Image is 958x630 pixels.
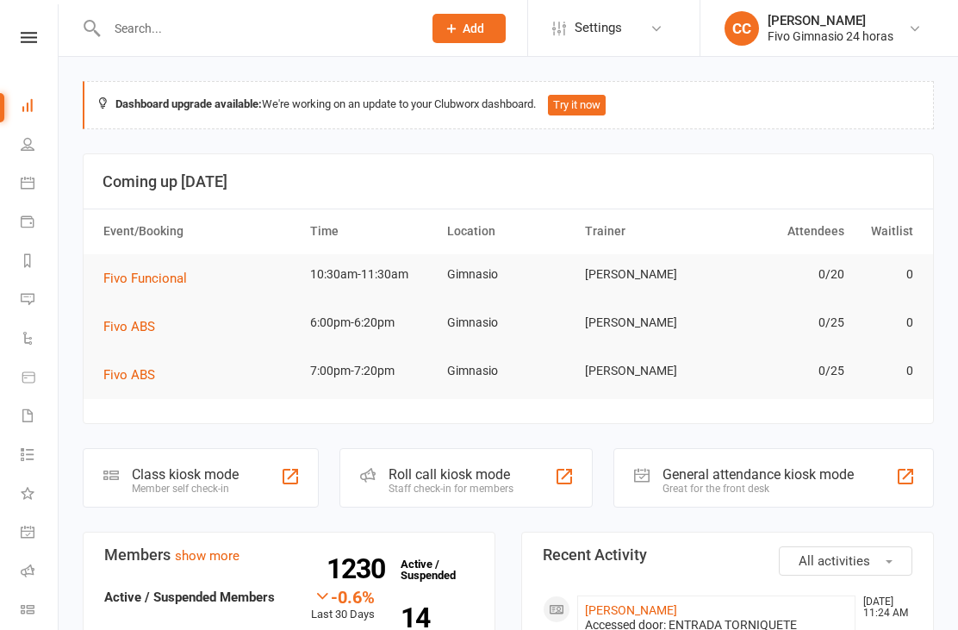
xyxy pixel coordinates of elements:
span: Settings [575,9,622,47]
div: CC [725,11,759,46]
td: 0/25 [714,351,852,391]
a: What's New [21,476,59,515]
td: 10:30am-11:30am [302,254,440,295]
td: 6:00pm-6:20pm [302,303,440,343]
button: Fivo Funcional [103,268,199,289]
a: General attendance kiosk mode [21,515,59,553]
div: Roll call kiosk mode [389,466,513,483]
a: Payments [21,204,59,243]
td: Gimnasio [439,303,577,343]
a: People [21,127,59,165]
div: Great for the front desk [663,483,854,495]
h3: Coming up [DATE] [103,173,914,190]
div: Staff check-in for members [389,483,513,495]
a: Calendar [21,165,59,204]
td: Gimnasio [439,351,577,391]
td: 0/20 [714,254,852,295]
span: All activities [799,553,870,569]
td: 0 [852,303,921,343]
div: Member self check-in [132,483,239,495]
time: [DATE] 11:24 AM [855,596,911,619]
span: Fivo ABS [103,319,155,334]
a: Reports [21,243,59,282]
h3: Members [104,546,474,564]
th: Event/Booking [96,209,302,253]
a: [PERSON_NAME] [585,603,677,617]
span: Fivo ABS [103,367,155,383]
div: -0.6% [311,587,375,606]
a: Dashboard [21,88,59,127]
button: Add [432,14,506,43]
h3: Recent Activity [543,546,912,564]
div: Last 30 Days [311,587,375,624]
div: General attendance kiosk mode [663,466,854,483]
td: 0/25 [714,303,852,343]
div: Class kiosk mode [132,466,239,483]
td: [PERSON_NAME] [577,254,715,295]
strong: 1230 [327,556,392,582]
th: Location [439,209,577,253]
strong: Dashboard upgrade available: [115,97,262,110]
div: We're working on an update to your Clubworx dashboard. [83,81,934,129]
button: Fivo ABS [103,316,167,337]
strong: Active / Suspended Members [104,589,275,605]
td: [PERSON_NAME] [577,303,715,343]
div: Fivo Gimnasio 24 horas [768,28,893,44]
th: Trainer [577,209,715,253]
input: Search... [102,16,410,41]
td: 0 [852,254,921,295]
button: Fivo ABS [103,365,167,385]
td: 0 [852,351,921,391]
a: Roll call kiosk mode [21,553,59,592]
button: All activities [779,546,912,576]
div: [PERSON_NAME] [768,13,893,28]
td: [PERSON_NAME] [577,351,715,391]
a: show more [175,548,239,564]
a: 1230Active / Suspended [392,546,468,594]
th: Attendees [714,209,852,253]
span: Add [463,22,484,35]
th: Time [302,209,440,253]
td: 7:00pm-7:20pm [302,351,440,391]
a: Product Sales [21,359,59,398]
td: Gimnasio [439,254,577,295]
th: Waitlist [852,209,921,253]
button: Try it now [548,95,606,115]
span: Fivo Funcional [103,271,187,286]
